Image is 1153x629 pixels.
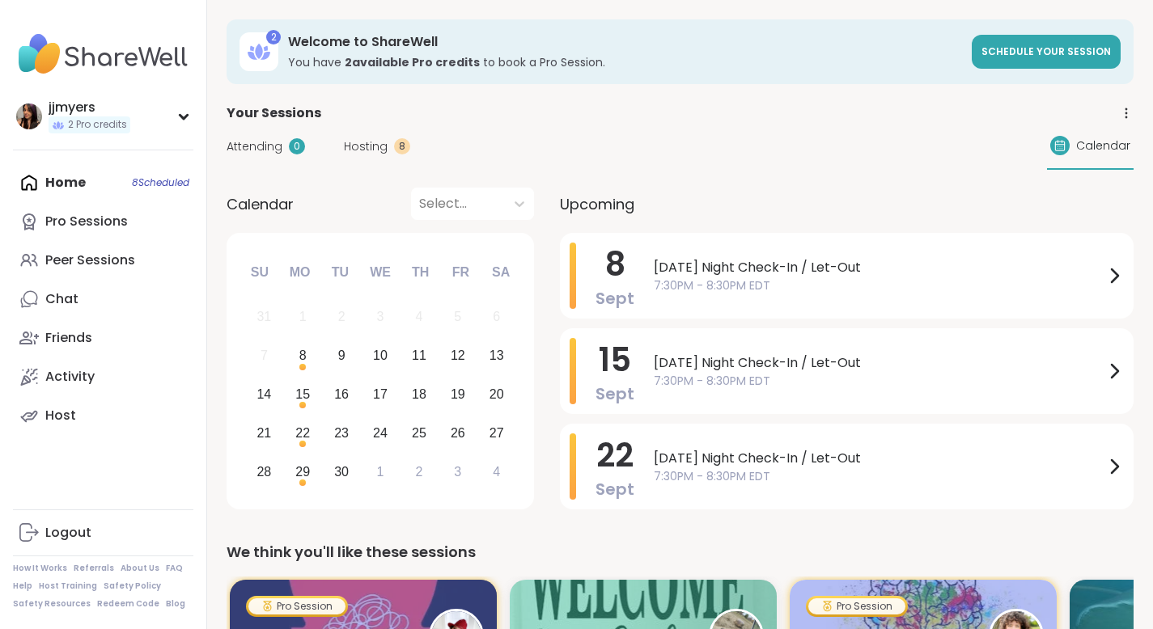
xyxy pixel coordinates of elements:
[45,524,91,542] div: Logout
[45,251,135,269] div: Peer Sessions
[596,478,634,500] span: Sept
[599,337,631,382] span: 15
[247,416,282,450] div: Choose Sunday, September 21st, 2025
[972,35,1121,69] a: Schedule your session
[338,344,345,366] div: 9
[286,300,320,335] div: Not available Monday, September 1st, 2025
[227,193,294,215] span: Calendar
[13,241,193,280] a: Peer Sessions
[97,598,159,610] a: Redeem Code
[13,280,193,319] a: Chat
[415,461,422,483] div: 2
[490,422,504,444] div: 27
[45,368,95,386] div: Activity
[16,103,42,129] img: jjmyers
[490,344,504,366] div: 13
[288,54,962,70] h3: You have to book a Pro Session.
[299,306,307,327] div: 1
[493,306,500,327] div: 6
[440,300,475,335] div: Not available Friday, September 5th, 2025
[402,378,437,412] div: Choose Thursday, September 18th, 2025
[808,598,905,614] div: Pro Session
[45,290,78,308] div: Chat
[295,422,310,444] div: 22
[415,306,422,327] div: 4
[362,255,398,290] div: We
[373,422,388,444] div: 24
[377,306,384,327] div: 3
[363,378,398,412] div: Choose Wednesday, September 17th, 2025
[373,383,388,405] div: 17
[286,454,320,489] div: Choose Monday, September 29th, 2025
[256,461,271,483] div: 28
[344,138,388,155] span: Hosting
[654,468,1104,485] span: 7:30PM - 8:30PM EDT
[605,242,625,287] span: 8
[1076,137,1130,154] span: Calendar
[596,433,634,478] span: 22
[74,563,114,574] a: Referrals
[13,598,91,610] a: Safety Resources
[227,138,282,155] span: Attending
[121,563,159,574] a: About Us
[324,454,359,489] div: Choose Tuesday, September 30th, 2025
[654,373,1104,390] span: 7:30PM - 8:30PM EDT
[244,298,515,491] div: month 2025-09
[13,396,193,435] a: Host
[363,416,398,450] div: Choose Wednesday, September 24th, 2025
[166,598,185,610] a: Blog
[282,255,317,290] div: Mo
[49,99,130,116] div: jjmyers
[363,339,398,374] div: Choose Wednesday, September 10th, 2025
[324,339,359,374] div: Choose Tuesday, September 9th, 2025
[654,449,1104,468] span: [DATE] Night Check-In / Let-Out
[299,344,307,366] div: 8
[981,44,1111,58] span: Schedule your session
[13,319,193,357] a: Friends
[247,339,282,374] div: Not available Sunday, September 7th, 2025
[248,598,345,614] div: Pro Session
[289,138,305,154] div: 0
[363,300,398,335] div: Not available Wednesday, September 3rd, 2025
[286,378,320,412] div: Choose Monday, September 15th, 2025
[440,416,475,450] div: Choose Friday, September 26th, 2025
[45,213,128,230] div: Pro Sessions
[13,202,193,241] a: Pro Sessions
[402,454,437,489] div: Choose Thursday, October 2nd, 2025
[443,255,478,290] div: Fr
[324,416,359,450] div: Choose Tuesday, September 23rd, 2025
[256,422,271,444] div: 21
[247,454,282,489] div: Choose Sunday, September 28th, 2025
[402,339,437,374] div: Choose Thursday, September 11th, 2025
[454,306,461,327] div: 5
[256,383,271,405] div: 14
[451,422,465,444] div: 26
[324,300,359,335] div: Not available Tuesday, September 2nd, 2025
[261,344,268,366] div: 7
[440,454,475,489] div: Choose Friday, October 3rd, 2025
[654,258,1104,277] span: [DATE] Night Check-In / Let-Out
[483,255,519,290] div: Sa
[479,454,514,489] div: Choose Saturday, October 4th, 2025
[440,378,475,412] div: Choose Friday, September 19th, 2025
[227,541,1134,564] div: We think you'll like these sessions
[13,513,193,552] a: Logout
[596,287,634,310] span: Sept
[295,383,310,405] div: 15
[479,339,514,374] div: Choose Saturday, September 13th, 2025
[412,422,426,444] div: 25
[412,383,426,405] div: 18
[13,357,193,396] a: Activity
[324,378,359,412] div: Choose Tuesday, September 16th, 2025
[256,306,271,327] div: 31
[68,118,127,132] span: 2 Pro credits
[479,416,514,450] div: Choose Saturday, September 27th, 2025
[345,54,480,70] b: 2 available Pro credit s
[493,461,500,483] div: 4
[451,383,465,405] div: 19
[363,454,398,489] div: Choose Wednesday, October 1st, 2025
[560,193,634,215] span: Upcoming
[227,103,321,123] span: Your Sessions
[286,339,320,374] div: Choose Monday, September 8th, 2025
[266,30,281,44] div: 2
